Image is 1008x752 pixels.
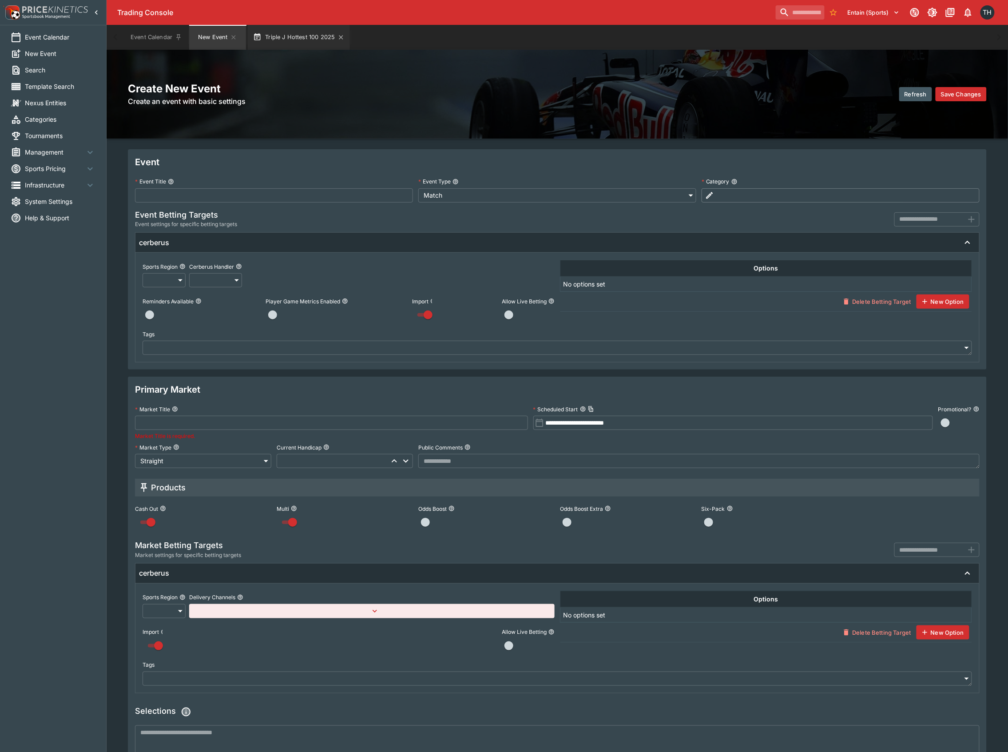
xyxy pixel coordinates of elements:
p: Allow Live Betting [502,628,547,636]
p: Multi [277,505,289,513]
button: Market Title [172,406,178,412]
p: Cash Out [135,505,158,513]
p: Category [702,178,730,185]
p: Sports Region [143,263,178,271]
button: Select Tenant [842,5,905,20]
h5: Event Betting Targets [135,210,237,220]
p: Odds Boost Extra [560,505,603,513]
button: Documentation [942,4,958,20]
p: Event Type [418,178,451,185]
button: Current Handicap [323,444,329,450]
button: Allow Live Betting [548,629,555,635]
button: Cash Out [160,505,166,512]
button: Odds Boost Extra [605,505,611,512]
button: Toggle light/dark mode [925,4,941,20]
span: Infrastructure [25,180,85,190]
button: Paste/Type a csv of selections prices here. When typing, a selection will be created as you creat... [178,704,194,720]
button: New Option [917,625,969,640]
p: Allow Live Betting [502,298,547,305]
p: Current Handicap [277,444,321,451]
img: Sportsbook Management [22,15,70,19]
p: Player Game Metrics Enabled [266,298,340,305]
p: Public Comments [418,444,463,451]
p: Scheduled Start [533,406,578,413]
span: Categories [25,115,95,124]
button: Delete Betting Target [838,625,916,640]
span: Event settings for specific betting targets [135,220,237,229]
div: Trading Console [117,8,772,17]
button: Allow Live Betting [548,298,555,304]
p: Six-Pack [702,505,725,513]
h5: Market Betting Targets [135,540,241,550]
button: Cerberus Handler [236,263,242,270]
button: Category [731,179,738,185]
p: Tags [143,661,155,668]
td: No options set [560,607,972,622]
button: Event Type [452,179,459,185]
p: Sports Region [143,593,178,601]
button: Import [161,629,167,635]
button: Six-Pack [727,505,733,512]
button: Copy To Clipboard [588,406,594,412]
h5: Products [151,482,186,493]
span: System Settings [25,197,95,206]
button: Public Comments [464,444,471,450]
h4: Primary Market [135,384,200,395]
button: Delete Betting Target [838,294,916,309]
p: Market Title [135,406,170,413]
button: Event Calendar [125,25,187,50]
span: Nexus Entities [25,98,95,107]
button: Refresh [899,87,932,101]
th: Options [560,260,972,277]
span: Event Calendar [25,32,95,42]
div: Match [418,188,696,203]
span: Tournaments [25,131,95,140]
p: Tags [143,330,155,338]
button: Odds Boost [448,505,455,512]
img: PriceKinetics [22,6,88,13]
span: Search [25,65,95,75]
button: Market Type [173,444,179,450]
span: Sports Pricing [25,164,85,173]
p: Event Title [135,178,166,185]
button: Connected to PK [907,4,923,20]
span: Market settings for specific betting targets [135,551,241,560]
span: New Event [25,49,95,58]
button: Promotional? [973,406,980,412]
h6: cerberus [139,238,169,247]
button: Sports Region [179,263,186,270]
p: Import [143,628,159,636]
p: Delivery Channels [189,593,235,601]
span: Template Search [25,82,95,91]
button: Sports Region [179,594,186,601]
h6: Create an event with basic settings [128,96,555,107]
p: Market Type [135,444,171,451]
button: No Bookmarks [826,5,841,20]
div: Straight [135,454,271,468]
button: Save Changes [936,87,987,101]
th: Options [560,591,972,607]
h6: cerberus [139,569,169,578]
p: Reminders Available [143,298,194,305]
p: Cerberus Handler [189,263,234,271]
h4: Event [135,156,159,168]
button: Triple J Hottest 100 2025 [248,25,350,50]
p: Import [412,298,429,305]
div: Todd Henderson [980,5,995,20]
td: No options set [560,277,972,292]
button: New Option [917,294,969,309]
input: search [776,5,825,20]
span: Management [25,147,85,157]
button: Reminders Available [195,298,202,304]
span: Help & Support [25,213,95,223]
h5: Selections [135,704,194,720]
button: Notifications [960,4,976,20]
button: Event Title [168,179,174,185]
button: Multi [291,505,297,512]
button: Import [430,298,437,304]
img: PriceKinetics Logo [3,4,20,21]
button: Delivery Channels [237,594,243,601]
button: Player Game Metrics Enabled [342,298,348,304]
button: New Event [189,25,246,50]
span: Market Title is required. [135,433,195,439]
